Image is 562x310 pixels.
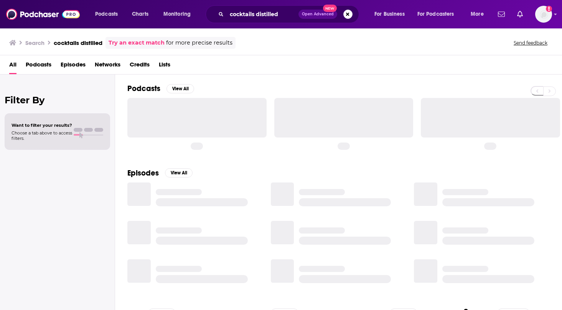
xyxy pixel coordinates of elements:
[132,9,148,20] span: Charts
[535,6,552,23] img: User Profile
[165,168,193,177] button: View All
[495,8,508,21] a: Show notifications dropdown
[465,8,493,20] button: open menu
[369,8,414,20] button: open menu
[227,8,298,20] input: Search podcasts, credits, & more...
[127,84,194,93] a: PodcastsView All
[166,84,194,93] button: View All
[546,6,552,12] svg: Add a profile image
[90,8,128,20] button: open menu
[166,38,232,47] span: for more precise results
[9,58,16,74] a: All
[127,168,193,178] a: EpisodesView All
[158,8,201,20] button: open menu
[25,39,44,46] h3: Search
[535,6,552,23] button: Show profile menu
[12,130,72,141] span: Choose a tab above to access filters.
[514,8,526,21] a: Show notifications dropdown
[12,123,72,128] span: Want to filter your results?
[471,9,484,20] span: More
[298,10,337,19] button: Open AdvancedNew
[127,168,159,178] h2: Episodes
[127,84,160,93] h2: Podcasts
[302,12,334,16] span: Open Advanced
[26,58,51,74] a: Podcasts
[127,8,153,20] a: Charts
[61,58,86,74] a: Episodes
[130,58,150,74] a: Credits
[5,94,110,106] h2: Filter By
[535,6,552,23] span: Logged in as BaltzandCompany
[159,58,170,74] a: Lists
[511,40,550,46] button: Send feedback
[95,9,118,20] span: Podcasts
[213,5,366,23] div: Search podcasts, credits, & more...
[6,7,80,22] img: Podchaser - Follow, Share and Rate Podcasts
[163,9,191,20] span: Monitoring
[54,39,102,46] h3: cocktails distilled
[417,9,454,20] span: For Podcasters
[412,8,465,20] button: open menu
[95,58,120,74] a: Networks
[323,5,337,12] span: New
[374,9,405,20] span: For Business
[109,38,165,47] a: Try an exact match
